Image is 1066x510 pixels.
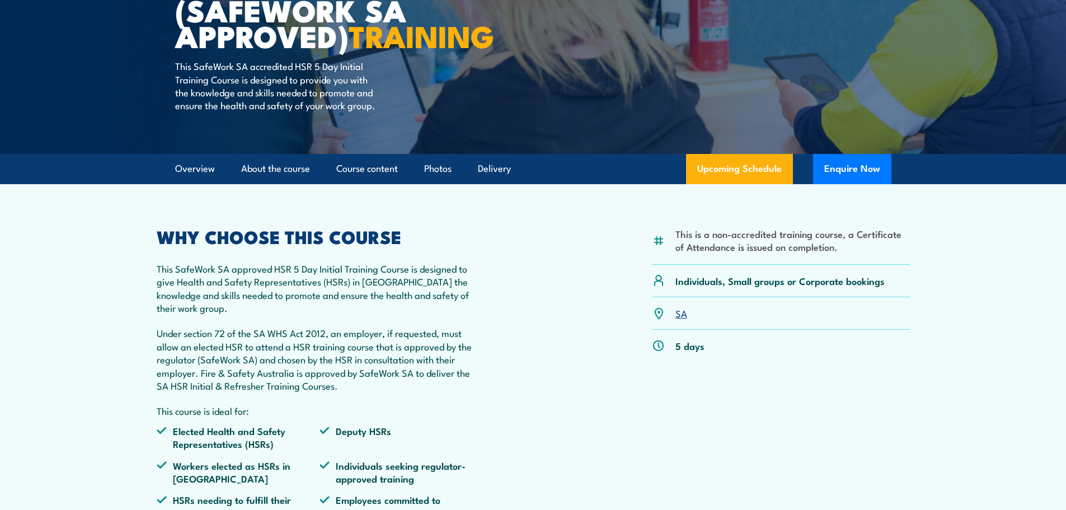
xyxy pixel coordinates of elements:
[686,154,793,184] a: Upcoming Schedule
[157,459,320,485] li: Workers elected as HSRs in [GEOGRAPHIC_DATA]
[157,228,483,244] h2: WHY CHOOSE THIS COURSE
[157,326,483,392] p: Under section 72 of the SA WHS Act 2012, an employer, if requested, must allow an elected HSR to ...
[157,262,483,315] p: This SafeWork SA approved HSR 5 Day Initial Training Course is designed to give Health and Safety...
[157,404,483,417] p: This course is ideal for:
[675,306,687,320] a: SA
[478,154,511,184] a: Delivery
[175,59,379,112] p: This SafeWork SA accredited HSR 5 Day Initial Training Course is designed to provide you with the...
[157,424,320,451] li: Elected Health and Safety Representatives (HSRs)
[349,12,494,58] strong: TRAINING
[675,227,910,254] li: This is a non-accredited training course, a Certificate of Attendance is issued on completion.
[813,154,891,184] button: Enquire Now
[175,154,215,184] a: Overview
[320,424,483,451] li: Deputy HSRs
[336,154,398,184] a: Course content
[675,274,885,287] p: Individuals, Small groups or Corporate bookings
[320,459,483,485] li: Individuals seeking regulator-approved training
[424,154,452,184] a: Photos
[675,339,705,352] p: 5 days
[241,154,310,184] a: About the course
